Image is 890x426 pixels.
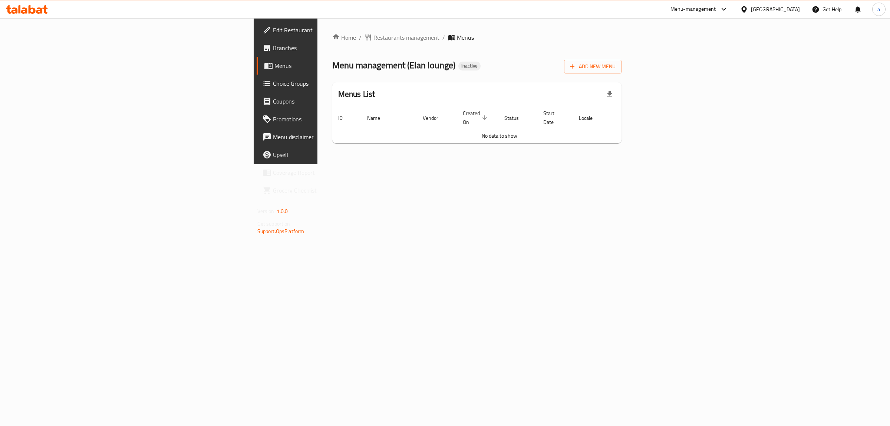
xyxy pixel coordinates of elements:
table: enhanced table [332,106,667,143]
h2: Menus List [338,89,375,100]
span: a [877,5,880,13]
div: Inactive [458,62,481,71]
span: Promotions [273,115,396,124]
div: Export file [601,85,619,103]
span: ID [338,114,352,122]
span: Branches [273,43,396,52]
button: Add New Menu [564,60,622,73]
th: Actions [611,106,667,129]
span: Coverage Report [273,168,396,177]
span: Name [367,114,390,122]
span: Get support on: [257,219,291,229]
span: Menus [274,61,396,70]
span: Restaurants management [373,33,439,42]
a: Grocery Checklist [257,181,402,199]
span: Locale [579,114,602,122]
a: Choice Groups [257,75,402,92]
span: Created On [463,109,489,127]
a: Promotions [257,110,402,128]
span: Edit Restaurant [273,26,396,35]
a: Coupons [257,92,402,110]
div: [GEOGRAPHIC_DATA] [751,5,800,13]
span: Start Date [543,109,564,127]
div: Menu-management [670,5,716,14]
span: No data to show [482,131,517,141]
a: Edit Restaurant [257,21,402,39]
span: Inactive [458,63,481,69]
span: 1.0.0 [277,206,288,216]
span: Choice Groups [273,79,396,88]
span: Menu management ( Elan lounge ) [332,57,455,73]
span: Menus [457,33,474,42]
li: / [442,33,445,42]
a: Branches [257,39,402,57]
a: Coverage Report [257,164,402,181]
a: Menu disclaimer [257,128,402,146]
a: Menus [257,57,402,75]
a: Support.OpsPlatform [257,226,304,236]
span: Add New Menu [570,62,616,71]
span: Menu disclaimer [273,132,396,141]
span: Vendor [423,114,448,122]
span: Grocery Checklist [273,186,396,195]
span: Upsell [273,150,396,159]
a: Upsell [257,146,402,164]
span: Coupons [273,97,396,106]
span: Status [504,114,528,122]
span: Version: [257,206,276,216]
nav: breadcrumb [332,33,622,42]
